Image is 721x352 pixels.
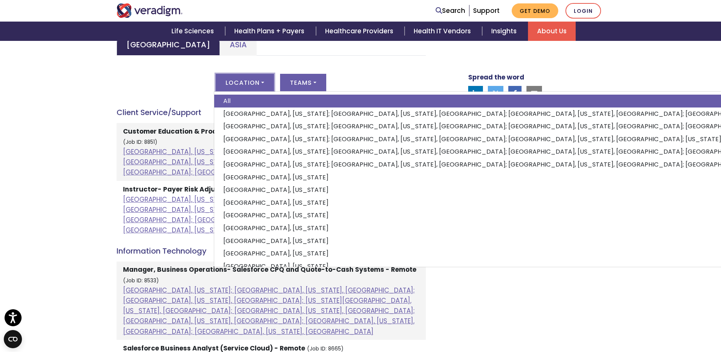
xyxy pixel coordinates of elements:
h4: Client Service/Support [117,108,426,117]
a: About Us [528,22,576,41]
a: Login [565,3,601,19]
button: Open CMP widget [4,330,22,348]
img: Veradigm logo [117,3,183,18]
a: Get Demo [512,3,558,18]
a: Support [473,6,500,15]
a: Life Sciences [162,22,225,41]
strong: Manager, Business Operations- Salesforce CPQ and Quote-to-Cash Systems - Remote [123,265,416,274]
a: Healthcare Providers [316,22,405,41]
a: Search [436,6,465,16]
small: (Job ID: 8533) [123,277,159,284]
a: Asia [220,33,257,56]
a: Insights [482,22,528,41]
a: [GEOGRAPHIC_DATA], [US_STATE]; [GEOGRAPHIC_DATA], [US_STATE], [GEOGRAPHIC_DATA]; [GEOGRAPHIC_DATA... [123,286,415,336]
a: [GEOGRAPHIC_DATA] [117,33,220,56]
strong: Instructor- Payer Risk Adjustment - Remote [123,185,272,194]
a: [GEOGRAPHIC_DATA], [US_STATE]; [GEOGRAPHIC_DATA], [US_STATE], [GEOGRAPHIC_DATA]; [GEOGRAPHIC_DATA... [123,147,415,177]
small: (Job ID: 8851) [123,139,157,146]
strong: Spread the word [468,73,524,82]
a: Health Plans + Payers [225,22,316,41]
button: Location [216,74,274,91]
h4: Information Technology [117,246,426,255]
a: Health IT Vendors [405,22,482,41]
button: Teams [280,74,326,91]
